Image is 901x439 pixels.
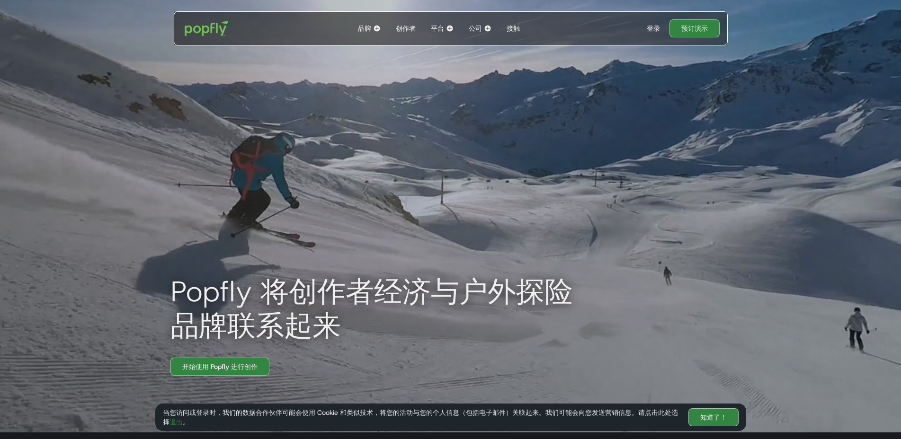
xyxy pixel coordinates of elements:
[183,418,189,426] font: 。
[688,408,739,426] a: 知道了！
[170,358,269,376] a: 开始使用 Popfly 进行创作
[170,272,573,344] font: Popfly 将创作者经济与户外探险品牌联系起来
[169,418,183,426] a: 退出
[163,408,678,426] font: 当您访问或登录时，我们的数据合作伙伴可能会使用 Cookie 和类似技术，将您的活动与您的个人信息（包括电子邮件）关联起来。我们可能会向您发送营销信息。请点击此处选择
[431,24,444,33] font: 平台
[700,413,727,421] font: 知道了！
[507,24,520,33] font: 接触
[358,24,371,33] font: 品牌
[182,362,258,371] font: 开始使用 Popfly 进行创作
[396,24,416,33] font: 创作者
[469,24,482,33] font: 公司
[392,12,419,45] a: 创作者
[681,24,708,33] font: 预订演示
[643,24,664,33] a: 登录
[178,14,239,43] a: 家
[503,12,524,45] a: 接触
[647,24,660,33] font: 登录
[669,19,720,37] a: 预订演示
